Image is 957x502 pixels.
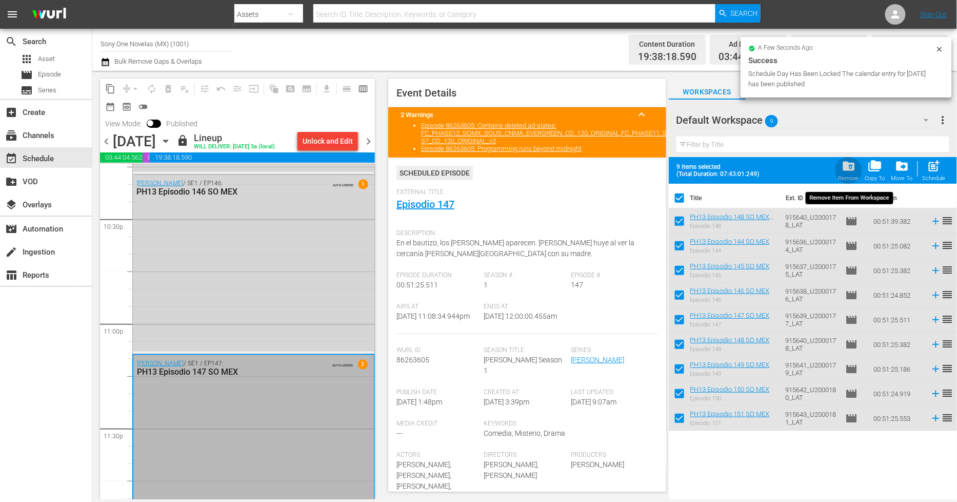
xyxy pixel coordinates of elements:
[868,184,929,213] th: Duration
[25,3,74,27] img: ans4CAIJ8jUAAAAAAAAAAAAAAAAAAAAAAAAgQb4GAAAAAAAAAAAAAAAAAAAAAAAAJMjXAAAAAAAAAAAAAAAAAAAAAAAAgAT5G...
[930,413,942,424] svg: Add to Schedule
[920,156,949,185] button: Schedule
[840,184,868,213] th: Type
[942,412,954,424] span: reorder
[846,240,858,252] span: Episode
[782,209,842,234] td: 915640_U2000178_LAT
[895,159,909,173] span: drive_file_move
[690,385,770,393] a: PH13 Episodio 150 SO MEX
[102,81,118,97] span: Copy Lineup
[690,410,770,418] a: PH13 Episodio 151 SO MEX
[315,79,335,99] span: Download as CSV
[690,184,780,213] th: Title
[5,35,17,48] span: Search
[136,180,321,197] div: / SE1 / EP146:
[176,134,189,147] span: lock
[927,159,941,173] span: post_add
[38,69,61,80] span: Episode
[638,51,696,63] span: 19:38:18.590
[5,269,17,281] span: Reports
[842,159,855,173] span: folder_delete
[930,363,942,375] svg: Add to Schedule
[669,86,746,99] span: Workspaces
[137,360,184,367] a: [PERSON_NAME]
[690,336,770,344] a: PH13 Episodio 148 SO MEX
[870,234,926,258] td: 00:51:25.082
[571,389,653,397] span: Last Updated
[888,156,916,185] button: Move To
[870,258,926,283] td: 00:51:25.382
[21,69,33,81] span: Episode
[161,120,203,128] span: Published
[759,44,813,52] span: a few seconds ago
[105,84,115,94] span: content_copy
[138,102,148,112] span: toggle_off
[484,429,565,437] span: Comedia, Misterio, Drama
[136,187,321,197] div: PH13 Episodio 146 SO MEX
[6,8,18,21] span: menu
[782,332,842,357] td: 915640_U2000178_LAT
[690,297,770,303] div: Episodio 146
[937,114,949,126] span: more_vert
[942,338,954,350] span: reorder
[396,429,403,437] span: ---
[870,406,926,431] td: 00:51:25.553
[839,175,859,182] div: Remove
[484,398,529,406] span: [DATE] 3:39pm
[484,420,566,428] span: Keywords
[396,346,478,355] span: Wurl Id
[868,159,882,173] span: folder_copy
[484,303,566,311] span: Ends At
[870,283,926,307] td: 00:51:24.852
[942,288,954,301] span: reorder
[635,108,648,121] span: keyboard_arrow_up
[690,321,770,328] div: Episodio 147
[396,229,653,238] span: Description:
[5,129,17,142] span: Channels
[921,10,947,18] a: Sign Out
[677,163,764,170] span: 9 items selected
[782,234,842,258] td: 915636_U2000174_LAT
[690,312,770,319] a: PH13 Episodio 147 SO MEX
[100,135,113,148] span: chevron_left
[396,398,442,406] span: [DATE] 1:48pm
[862,156,888,185] button: Copy To
[942,215,954,227] span: reorder
[484,346,566,355] span: Season Title
[396,239,634,258] span: En el bautizo, los [PERSON_NAME] aparecen. [PERSON_NAME] huye al ver la cercanía [PERSON_NAME][GE...
[160,81,176,97] span: Select an event to delete
[396,460,451,501] span: [PERSON_NAME],[PERSON_NAME],[PERSON_NAME],[PERSON_NAME]
[690,213,774,228] a: PH13 Episodio 148 SO MEX DUP1
[942,362,954,375] span: reorder
[102,99,118,115] span: Month Calendar View
[780,184,840,213] th: Ext. ID
[870,332,926,357] td: 00:51:25.382
[396,312,470,320] span: [DATE] 11:08:34.944pm
[782,406,842,431] td: 915643_U2000181_LAT
[135,99,151,115] span: 24 hours Lineup View is OFF
[137,360,320,377] div: / SE1 / EP147:
[846,264,858,277] span: Episode
[846,215,858,227] span: Episode
[677,170,764,178] span: (Total Duration: 07:43:01.249)
[930,240,942,252] svg: Add to Schedule
[571,281,583,289] span: 147
[782,258,842,283] td: 915637_U2000175_LAT
[782,307,842,332] td: 915639_U2000177_LAT
[920,156,949,185] span: Add to Schedule
[118,81,144,97] span: Remove Gaps & Overlaps
[38,85,56,95] span: Series
[930,339,942,350] svg: Add to Schedule
[870,381,926,406] td: 00:51:24.919
[676,106,939,134] div: Default Workspace
[5,176,17,188] span: VOD
[262,79,282,99] span: Refresh All Search Blocks
[358,84,368,94] span: calendar_view_week_outlined
[136,180,183,187] a: [PERSON_NAME]
[246,81,262,97] span: Update Metadata from Key Asset
[782,357,842,381] td: 915641_U2000179_LAT
[297,132,358,150] button: Unlock and Edit
[335,79,355,99] span: Day Calendar View
[194,144,275,150] div: WILL DELIVER: [DATE] 3a (local)
[143,152,150,163] span: 00:37:37.276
